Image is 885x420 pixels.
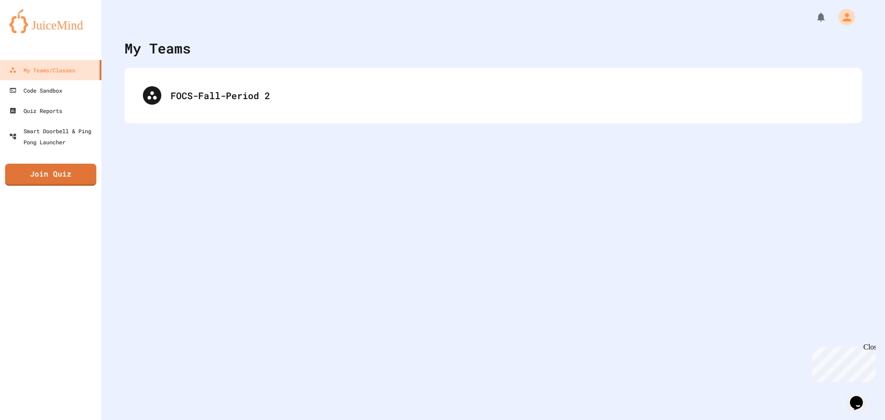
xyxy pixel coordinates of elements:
a: Join Quiz [5,164,96,186]
div: My Account [829,6,857,28]
div: Code Sandbox [9,85,62,96]
div: FOCS-Fall-Period 2 [134,77,853,114]
div: Smart Doorbell & Ping Pong Launcher [9,125,98,148]
div: FOCS-Fall-Period 2 [171,89,844,102]
div: Chat with us now!Close [4,4,64,59]
div: My Teams [124,38,191,59]
img: logo-orange.svg [9,9,92,33]
iframe: chat widget [846,383,876,411]
div: My Notifications [798,9,829,25]
div: My Teams/Classes [9,65,75,76]
div: Quiz Reports [9,105,62,116]
iframe: chat widget [808,343,876,382]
